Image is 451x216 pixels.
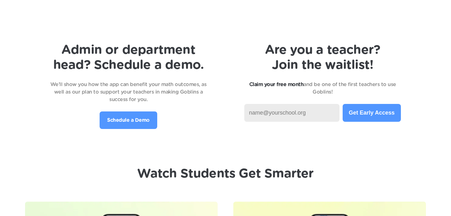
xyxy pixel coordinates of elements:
[107,116,150,124] p: Schedule a Demo
[244,43,401,73] h1: Are you a teacher? Join the waitlist!
[50,43,207,73] h1: Admin or department head? Schedule a demo.
[100,111,157,129] a: Schedule a Demo
[50,81,207,103] p: We’ll show you how the app can benefit your math outcomes, as well as our plan to support your te...
[137,166,314,181] h1: Watch Students Get Smarter
[249,82,304,87] strong: Claim your free month
[244,104,340,122] input: name@yourschool.org
[244,81,401,96] p: and be one of the first teachers to use Goblins!
[343,104,401,122] button: Get Early Access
